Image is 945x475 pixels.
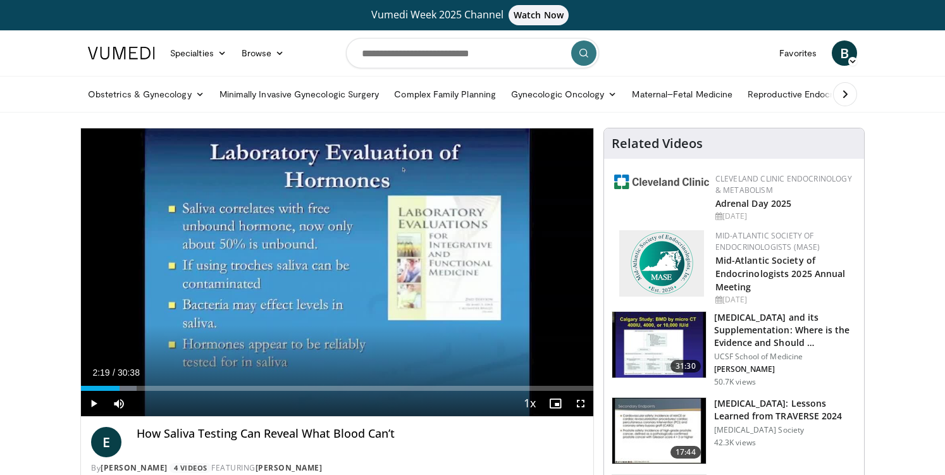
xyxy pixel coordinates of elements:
a: B [832,40,857,66]
a: Vumedi Week 2025 ChannelWatch Now [90,5,855,25]
a: Browse [234,40,292,66]
a: [PERSON_NAME] [101,462,168,473]
button: Enable picture-in-picture mode [543,391,568,416]
a: Mid-Atlantic Society of Endocrinologists (MASE) [715,230,820,252]
span: 30:38 [118,367,140,378]
h4: Related Videos [612,136,703,151]
a: 31:30 [MEDICAL_DATA] and its Supplementation: Where is the Evidence and Should … UCSF School of M... [612,311,856,387]
button: Playback Rate [517,391,543,416]
img: VuMedi Logo [88,47,155,59]
img: f382488c-070d-4809-84b7-f09b370f5972.png.150x105_q85_autocrop_double_scale_upscale_version-0.2.png [619,230,704,297]
img: 1317c62a-2f0d-4360-bee0-b1bff80fed3c.150x105_q85_crop-smart_upscale.jpg [612,398,706,464]
p: [MEDICAL_DATA] Society [714,425,856,435]
a: Cleveland Clinic Endocrinology & Metabolism [715,173,852,195]
a: Maternal–Fetal Medicine [624,82,740,107]
a: Favorites [772,40,824,66]
p: 42.3K views [714,438,756,448]
a: Complex Family Planning [386,82,503,107]
h3: [MEDICAL_DATA]: Lessons Learned from TRAVERSE 2024 [714,397,856,423]
img: 4bb25b40-905e-443e-8e37-83f056f6e86e.150x105_q85_crop-smart_upscale.jpg [612,312,706,378]
video-js: Video Player [81,128,593,417]
div: Progress Bar [81,386,593,391]
p: [PERSON_NAME] [714,364,856,374]
a: Adrenal Day 2025 [715,197,792,209]
div: By FEATURING [91,462,583,474]
span: Watch Now [509,5,569,25]
div: [DATE] [715,294,854,305]
a: Specialties [163,40,234,66]
a: [PERSON_NAME] [256,462,323,473]
a: E [91,427,121,457]
a: Gynecologic Oncology [503,82,624,107]
h3: [MEDICAL_DATA] and its Supplementation: Where is the Evidence and Should … [714,311,856,349]
input: Search topics, interventions [346,38,599,68]
span: / [113,367,115,378]
a: Minimally Invasive Gynecologic Surgery [212,82,387,107]
button: Mute [106,391,132,416]
a: Mid-Atlantic Society of Endocrinologists 2025 Annual Meeting [715,254,846,293]
a: 4 Videos [170,463,211,474]
a: 17:44 [MEDICAL_DATA]: Lessons Learned from TRAVERSE 2024 [MEDICAL_DATA] Society 42.3K views [612,397,856,464]
p: UCSF School of Medicine [714,352,856,362]
img: 213c7402-bad5-40e9-967c-d17d6c446da1.png.150x105_q85_autocrop_double_scale_upscale_version-0.2.png [614,175,709,189]
a: Obstetrics & Gynecology [80,82,212,107]
p: 50.7K views [714,377,756,387]
button: Play [81,391,106,416]
span: 2:19 [92,367,109,378]
h4: How Saliva Testing Can Reveal What Blood Can’t [137,427,583,441]
div: [DATE] [715,211,854,222]
span: 17:44 [670,446,701,459]
span: 31:30 [670,360,701,373]
button: Fullscreen [568,391,593,416]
